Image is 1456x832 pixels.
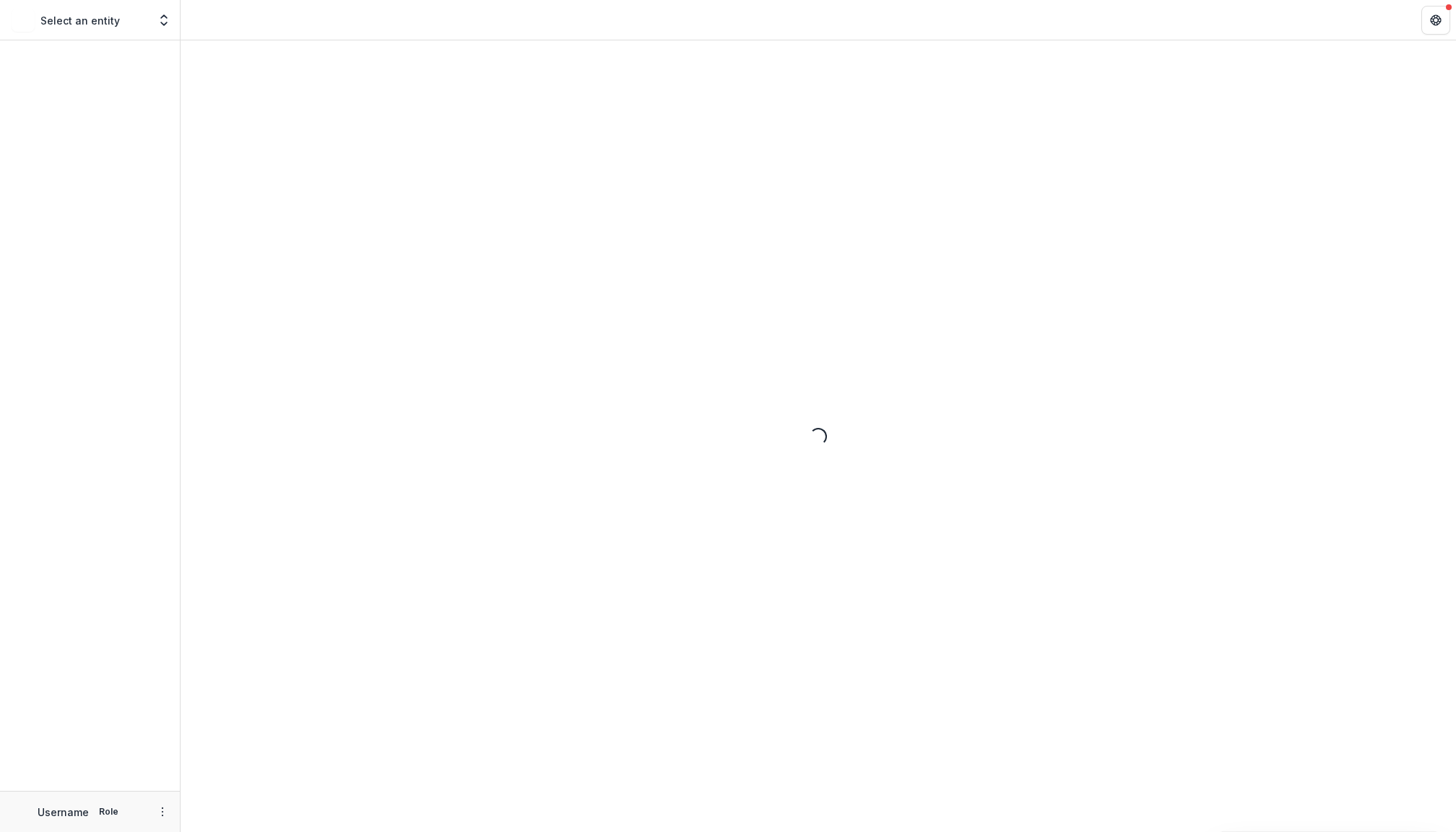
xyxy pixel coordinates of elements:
[40,13,120,28] p: Select an entity
[38,805,89,820] p: Username
[154,6,174,35] button: Open entity switcher
[1421,6,1450,35] button: Get Help
[95,805,123,818] p: Role
[154,803,171,820] button: More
